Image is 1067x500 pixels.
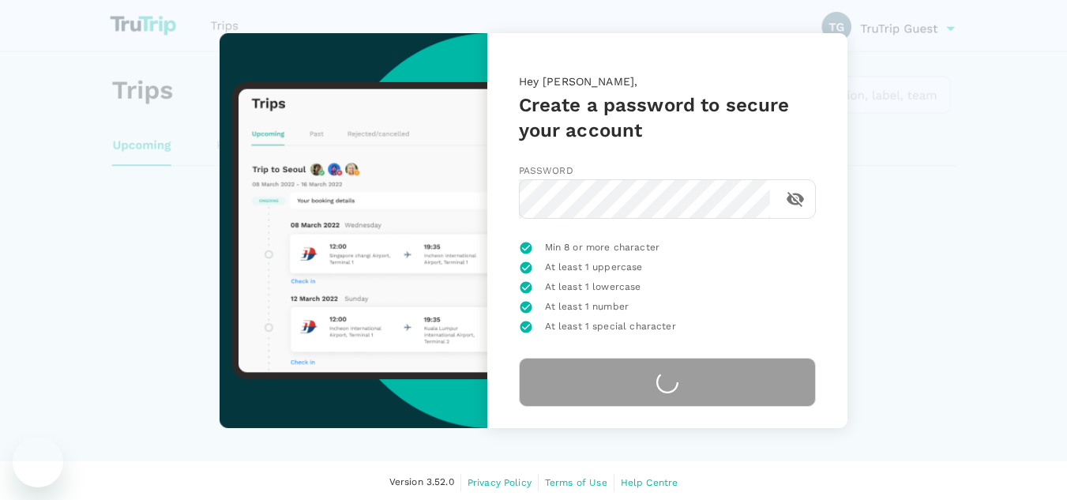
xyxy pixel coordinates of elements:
[545,319,676,335] span: At least 1 special character
[220,33,487,428] img: trutrip-set-password
[545,299,629,315] span: At least 1 number
[621,474,678,491] a: Help Centre
[519,92,816,143] h5: Create a password to secure your account
[545,240,659,256] span: Min 8 or more character
[468,474,532,491] a: Privacy Policy
[389,475,454,491] span: Version 3.52.0
[545,474,607,491] a: Terms of Use
[776,180,814,218] button: toggle password visibility
[519,165,573,176] span: Password
[468,477,532,488] span: Privacy Policy
[545,280,641,295] span: At least 1 lowercase
[545,260,643,276] span: At least 1 uppercase
[13,437,63,487] iframe: Button to launch messaging window
[519,73,816,92] p: Hey [PERSON_NAME],
[621,477,678,488] span: Help Centre
[545,477,607,488] span: Terms of Use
